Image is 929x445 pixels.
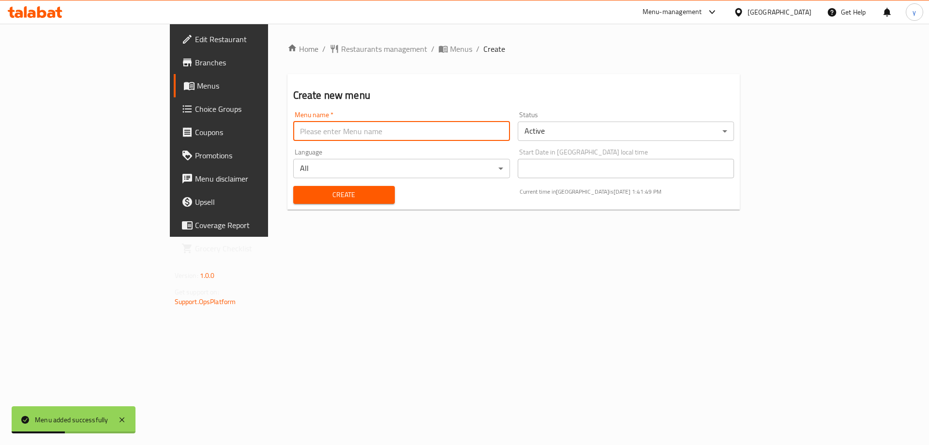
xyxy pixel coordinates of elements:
[195,33,317,45] span: Edit Restaurant
[174,121,325,144] a: Coupons
[293,186,395,204] button: Create
[195,103,317,115] span: Choice Groups
[195,150,317,161] span: Promotions
[174,190,325,214] a: Upsell
[174,51,325,74] a: Branches
[195,173,317,184] span: Menu disclaimer
[293,88,734,103] h2: Create new menu
[175,295,236,308] a: Support.OpsPlatform
[35,414,108,425] div: Menu added successfully
[175,269,198,282] span: Version:
[200,269,215,282] span: 1.0.0
[913,7,916,17] span: y
[450,43,472,55] span: Menus
[483,43,505,55] span: Create
[195,126,317,138] span: Coupons
[174,28,325,51] a: Edit Restaurant
[438,43,472,55] a: Menus
[175,286,219,298] span: Get support on:
[293,159,510,178] div: All
[174,144,325,167] a: Promotions
[293,122,510,141] input: Please enter Menu name
[431,43,435,55] li: /
[197,80,317,92] span: Menus
[301,189,387,201] span: Create
[174,237,325,260] a: Grocery Checklist
[520,187,734,196] p: Current time in [GEOGRAPHIC_DATA] is [DATE] 1:41:49 PM
[195,243,317,254] span: Grocery Checklist
[174,214,325,237] a: Coverage Report
[195,196,317,208] span: Upsell
[518,122,734,141] div: Active
[174,74,325,97] a: Menus
[195,57,317,68] span: Branches
[341,43,427,55] span: Restaurants management
[287,43,740,55] nav: breadcrumb
[748,7,811,17] div: [GEOGRAPHIC_DATA]
[476,43,479,55] li: /
[174,97,325,121] a: Choice Groups
[195,219,317,231] span: Coverage Report
[643,6,702,18] div: Menu-management
[330,43,427,55] a: Restaurants management
[174,167,325,190] a: Menu disclaimer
